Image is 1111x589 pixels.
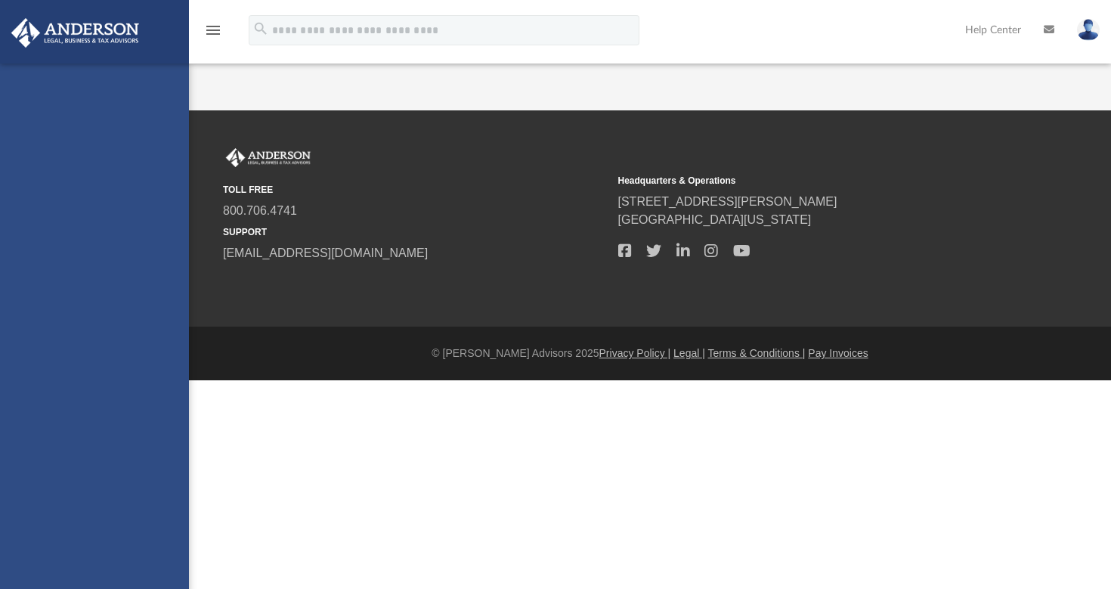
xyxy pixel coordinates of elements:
[223,204,297,217] a: 800.706.4741
[599,347,671,359] a: Privacy Policy |
[204,29,222,39] a: menu
[223,148,314,168] img: Anderson Advisors Platinum Portal
[708,347,806,359] a: Terms & Conditions |
[189,346,1111,361] div: © [PERSON_NAME] Advisors 2025
[618,195,837,208] a: [STREET_ADDRESS][PERSON_NAME]
[7,18,144,48] img: Anderson Advisors Platinum Portal
[223,225,608,239] small: SUPPORT
[808,347,868,359] a: Pay Invoices
[673,347,705,359] a: Legal |
[618,213,812,226] a: [GEOGRAPHIC_DATA][US_STATE]
[204,21,222,39] i: menu
[252,20,269,37] i: search
[1077,19,1100,41] img: User Pic
[223,246,428,259] a: [EMAIL_ADDRESS][DOMAIN_NAME]
[223,183,608,197] small: TOLL FREE
[618,174,1003,188] small: Headquarters & Operations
